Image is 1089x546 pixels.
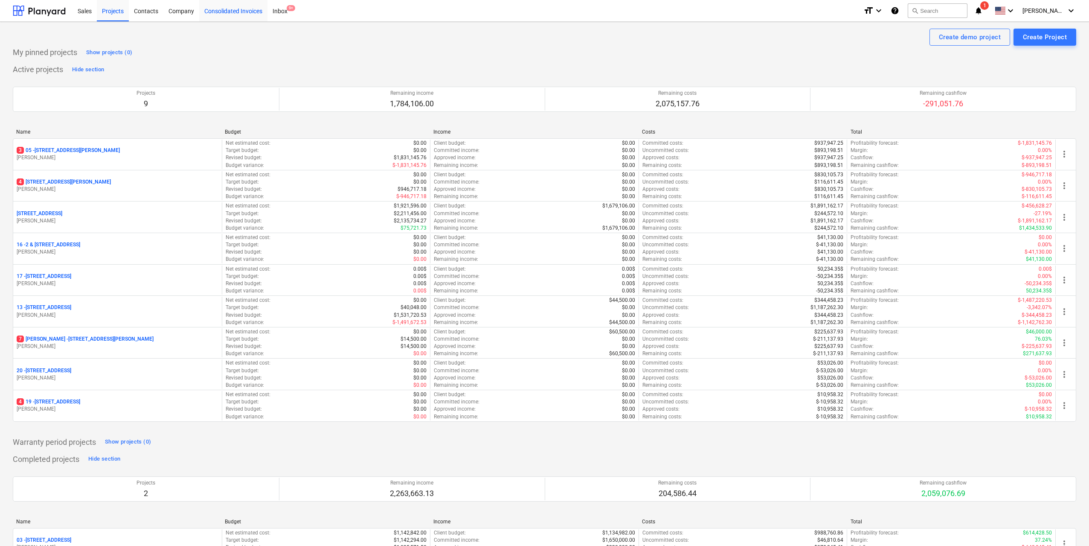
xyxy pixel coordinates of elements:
[622,248,635,256] p: $0.00
[656,99,700,109] p: 2,075,157.76
[622,217,635,225] p: $0.00
[929,29,1010,46] button: Create demo project
[17,178,218,193] div: 4[STREET_ADDRESS][PERSON_NAME][PERSON_NAME]
[394,154,427,161] p: $1,831,145.76
[413,266,427,273] p: 0.00$
[851,147,868,154] p: Margin :
[851,297,899,304] p: Profitability forecast :
[810,304,843,311] p: $1,187,262.30
[810,202,843,210] p: $1,891,162.17
[434,162,478,169] p: Remaining income :
[401,304,427,311] p: $40,048.00
[17,336,24,342] span: 7
[851,217,874,225] p: Cashflow :
[814,225,843,232] p: $244,572.10
[908,3,967,18] button: Search
[1025,280,1052,287] p: -50,234.35$
[851,273,868,280] p: Margin :
[817,266,843,273] p: 50,234.35$
[434,210,479,217] p: Committed income :
[1022,154,1052,161] p: $-937,947.25
[851,178,868,186] p: Margin :
[413,280,427,287] p: 0.00$
[226,217,262,225] p: Revised budget :
[814,312,843,319] p: $344,458.23
[1027,304,1052,311] p: -3,342.07%
[392,162,427,169] p: $-1,831,145.76
[17,374,218,382] p: [PERSON_NAME]
[851,312,874,319] p: Cashflow :
[1039,234,1052,241] p: $0.00
[434,256,478,263] p: Remaining income :
[1026,287,1052,295] p: 50,234.35$
[642,343,680,350] p: Approved costs :
[136,99,155,109] p: 9
[642,248,680,256] p: Approved costs :
[17,537,71,544] p: 03 - [STREET_ADDRESS]
[287,5,295,11] span: 9+
[1025,248,1052,256] p: $-41,130.00
[17,241,218,256] div: 16 -2 & [STREET_ADDRESS][PERSON_NAME]
[105,437,151,447] div: Show projects (0)
[394,210,427,217] p: $2,211,456.00
[413,297,427,304] p: $0.00
[1059,212,1069,222] span: more_vert
[13,47,77,58] p: My pinned projects
[622,343,635,350] p: $0.00
[814,154,843,161] p: $937,947.25
[434,319,478,326] p: Remaining income :
[813,336,843,343] p: $-211,137.93
[622,171,635,178] p: $0.00
[622,210,635,217] p: $0.00
[1026,328,1052,336] p: $46,000.00
[642,297,683,304] p: Committed costs :
[17,147,120,154] p: 05 - [STREET_ADDRESS][PERSON_NAME]
[851,280,874,287] p: Cashflow :
[642,147,689,154] p: Uncommitted costs :
[1059,275,1069,285] span: more_vert
[401,225,427,232] p: $75,721.73
[226,234,270,241] p: Net estimated cost :
[1059,243,1069,254] span: more_vert
[413,287,427,295] p: 0.00$
[1018,140,1052,147] p: $-1,831,145.76
[814,186,843,193] p: $830,105.73
[226,202,270,210] p: Net estimated cost :
[1059,181,1069,191] span: more_vert
[17,273,71,280] p: 17 - [STREET_ADDRESS]
[226,256,264,263] p: Budget variance :
[434,186,476,193] p: Approved income :
[226,328,270,336] p: Net estimated cost :
[622,193,635,200] p: $0.00
[17,147,24,154] span: 3
[86,453,122,466] button: Hide section
[814,328,843,336] p: $225,637.93
[1019,225,1052,232] p: $1,434,533.90
[226,266,270,273] p: Net estimated cost :
[851,304,868,311] p: Margin :
[622,234,635,241] p: $0.00
[1038,147,1052,154] p: 0.00%
[974,6,983,16] i: notifications
[816,287,843,295] p: -50,234.35$
[851,129,1052,135] div: Total
[642,256,682,263] p: Remaining costs :
[413,178,427,186] p: $0.00
[434,234,466,241] p: Client budget :
[1022,171,1052,178] p: $-946,717.18
[642,225,682,232] p: Remaining costs :
[413,241,427,248] p: $0.00
[84,46,134,59] button: Show projects (0)
[17,343,218,350] p: [PERSON_NAME]
[642,140,683,147] p: Committed costs :
[226,319,264,326] p: Budget variance :
[851,171,899,178] p: Profitability forecast :
[1034,210,1052,217] p: -27.19%
[851,193,899,200] p: Remaining cashflow :
[814,193,843,200] p: $116,611.45
[434,217,476,225] p: Approved income :
[226,210,259,217] p: Target budget :
[17,304,71,311] p: 13 - [STREET_ADDRESS]
[136,90,155,97] p: Projects
[226,312,262,319] p: Revised budget :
